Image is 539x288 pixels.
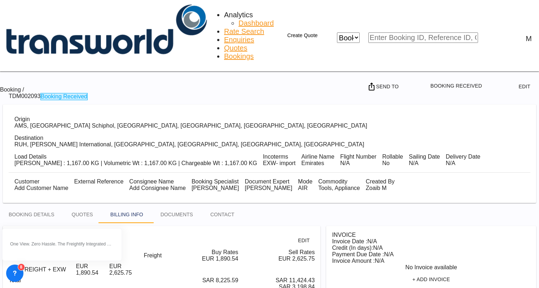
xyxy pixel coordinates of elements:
div: Consignee Name [129,178,186,185]
div: Add Customer Name [14,185,68,191]
span: Help [503,34,511,43]
div: N/A [340,160,376,167]
md-icon: icon-pencil [286,236,294,245]
div: Commodity [318,178,360,185]
div: Payment Due Date : [332,251,530,258]
div: SAR 11,424.43 [238,277,315,284]
span: EUR 1,890.54 [76,263,98,276]
div: Delivery Date [446,154,480,160]
div: Booking Received [40,93,88,100]
button: Open demo menu [428,79,493,92]
div: Total [9,277,162,284]
div: Flight Number [340,154,376,160]
label: Sell Rates [288,249,315,256]
md-icon: icon-pencil [507,82,516,91]
div: TDM002093 [9,93,40,102]
span: Rate Search [224,27,264,35]
div: Invoice Date : [332,238,530,245]
div: N/A [409,160,440,167]
div: Destination [14,135,364,141]
div: No Invoice available [332,264,530,271]
button: icon-pencilEdit [280,234,312,247]
div: Rollable [382,154,403,160]
a: Dashboard [238,19,274,27]
div: Zoaib M [366,185,395,191]
div: [PERSON_NAME] [245,185,293,191]
a: Rate Search [224,27,264,36]
span: Booking Received [430,79,482,92]
div: Add Consignee Name [129,185,186,191]
div: Created By [366,178,395,185]
md-tab-item: CONTACT [202,206,243,223]
div: M [526,35,532,43]
span: AIR FREIGHT + EXW [10,266,66,273]
button: icon-pencilEdit [501,76,533,97]
span: Freight [144,252,162,259]
span: Send To [376,80,399,93]
div: Emirates [301,160,334,167]
span: N/A [367,238,377,245]
md-icon: icon-close [328,33,337,41]
div: Booking Specialist [192,178,239,185]
span: N/A [384,251,394,258]
div: No [382,160,403,167]
input: Enter Booking ID, Reference ID, Order ID [368,32,478,43]
div: EXW [263,160,276,167]
button: + Add Invoice [410,273,452,286]
div: Customer [14,178,68,185]
div: SAR 8,225.59 [162,277,238,284]
div: - import [276,160,295,167]
span: Analytics [224,11,253,19]
md-tab-item: BILLING INFO [102,206,152,223]
span: Bookings [224,52,254,60]
div: [PERSON_NAME] : 1,167.00 KG | Volumetric Wt : 1,167.00 KG | Chargeable Wt : 1,167.00 KG [14,160,257,167]
div: [PERSON_NAME] [192,185,239,191]
span: EUR 2,625.75 [109,263,132,276]
div: AIR [298,185,312,191]
label: Buy Rates [211,249,238,256]
span: N/A [373,245,383,251]
div: Mode [298,178,312,185]
div: EUR 1,890.54 [202,256,238,262]
div: Credit (In days): [332,245,530,251]
md-tab-item: QUOTES [63,206,102,223]
div: Invoice Amount : [332,258,530,264]
span: N/A [375,258,385,264]
span: icon-magnify [478,32,487,43]
div: Incoterms [263,154,296,160]
div: Tools, Appliance [318,185,360,191]
button: Open demo menu [365,79,409,94]
body: Editor, editor20 [7,7,164,15]
div: N/A [446,160,480,167]
div: Sailing Date [409,154,440,160]
div: External Reference [74,178,123,185]
div: Document Expert [245,178,293,185]
md-icon: icon-magnify [478,34,487,42]
div: Airline Name [301,154,334,160]
div: Load Details [14,154,257,160]
a: Enquiries [224,36,254,44]
div: INVOICE [332,232,356,238]
div: RUH, King Khaled International, Riyadh, Saudi Arabia, Middle East, Middle East [14,141,364,148]
md-icon: icon-plus 400-fg [279,31,287,40]
div: AMS, Amsterdam Schiphol, Amsterdam, Netherlands, Western Europe, Europe [14,123,367,129]
div: EUR 2,625.75 [279,256,315,262]
span: icon-close [328,32,337,43]
a: Bookings [224,52,254,61]
button: icon-plus 400-fgCreate Quote [275,28,321,43]
md-tab-item: DOCUMENTS [152,206,202,223]
md-icon: icon-chevron-down [360,34,368,42]
div: icon-magnify [487,34,495,42]
a: Quotes [224,44,247,52]
div: Origin [14,116,367,123]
